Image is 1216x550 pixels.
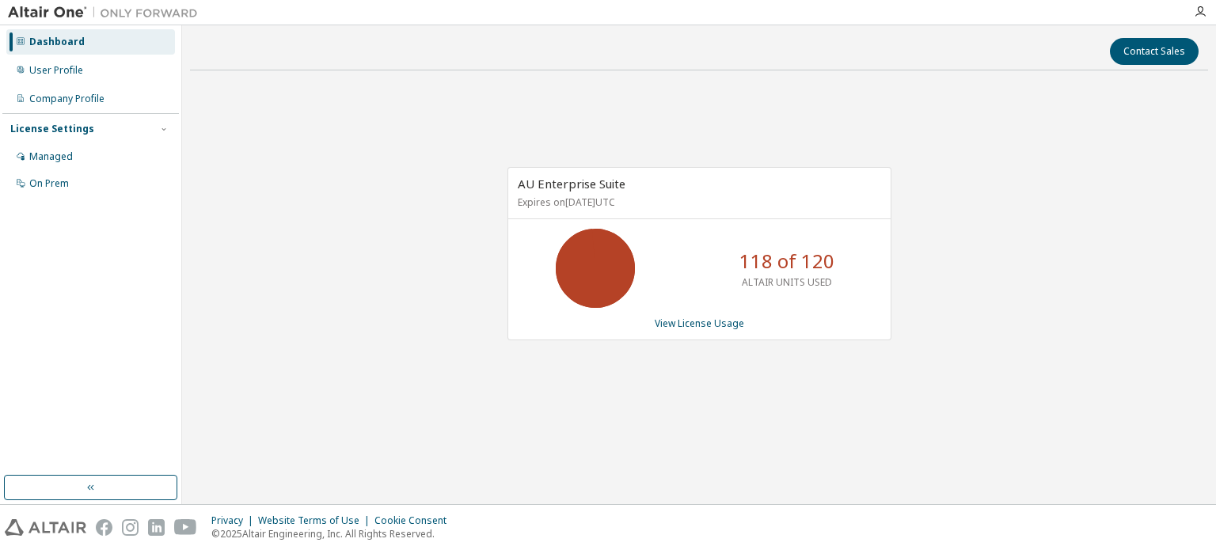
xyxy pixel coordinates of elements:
button: Contact Sales [1110,38,1199,65]
img: youtube.svg [174,519,197,536]
p: Expires on [DATE] UTC [518,195,877,209]
div: Privacy [211,514,258,527]
div: Cookie Consent [374,514,456,527]
div: Company Profile [29,93,104,105]
div: License Settings [10,123,94,135]
img: linkedin.svg [148,519,165,536]
div: Dashboard [29,36,85,48]
p: ALTAIR UNITS USED [742,275,832,289]
div: Managed [29,150,73,163]
div: On Prem [29,177,69,190]
a: View License Usage [655,317,744,330]
div: User Profile [29,64,83,77]
img: instagram.svg [122,519,139,536]
p: 118 of 120 [739,248,834,275]
span: AU Enterprise Suite [518,176,625,192]
img: facebook.svg [96,519,112,536]
div: Website Terms of Use [258,514,374,527]
img: Altair One [8,5,206,21]
p: © 2025 Altair Engineering, Inc. All Rights Reserved. [211,527,456,541]
img: altair_logo.svg [5,519,86,536]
